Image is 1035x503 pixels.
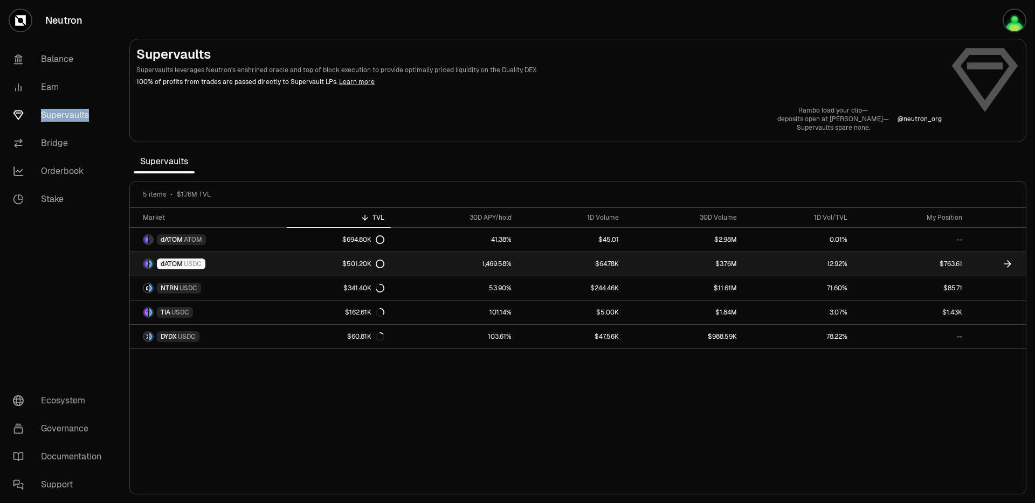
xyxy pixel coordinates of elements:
[293,213,385,222] div: TVL
[4,157,116,185] a: Orderbook
[777,106,889,132] a: Rambo load your clip—deposits open at [PERSON_NAME]—Supervaults spare none.
[134,151,195,172] span: Supervaults
[287,325,391,348] a: $60.81K
[161,308,170,317] span: TIA
[625,276,743,300] a: $11.61M
[854,228,969,251] a: --
[750,213,847,222] div: 1D Vol/TVL
[171,308,189,317] span: USDC
[343,284,384,292] div: $341.40K
[161,235,183,244] span: dATOM
[144,284,148,292] img: NTRN Logo
[777,115,889,123] p: deposits open at [PERSON_NAME]—
[339,78,375,86] a: Learn more
[130,301,287,324] a: TIA LogoUSDC LogoTIAUSDC
[177,190,211,199] span: $1.76M TVL
[860,213,962,222] div: My Position
[625,325,743,348] a: $988.59K
[518,325,625,348] a: $47.56K
[391,252,518,276] a: 1,469.58%
[130,325,287,348] a: DYDX LogoUSDC LogoDYDXUSDC
[898,115,942,123] p: @ neutron_org
[391,276,518,300] a: 53.90%
[743,325,854,348] a: 78.22%
[136,77,942,87] p: 100% of profits from trades are passed directly to Supervault LPs.
[854,301,969,324] a: $1.43K
[1004,10,1025,31] img: Ted
[342,235,384,244] div: $694.80K
[287,276,391,300] a: $341.40K
[143,190,166,199] span: 5 items
[743,252,854,276] a: 12.92%
[4,73,116,101] a: Earn
[144,332,148,341] img: DYDX Logo
[898,115,942,123] a: @neutron_org
[161,260,183,268] span: dATOM
[345,308,384,317] div: $162.61K
[525,213,619,222] div: 1D Volume
[130,252,287,276] a: dATOM LogoUSDC LogodATOMUSDC
[777,106,889,115] p: Rambo load your clip—
[287,252,391,276] a: $501.20K
[743,301,854,324] a: 3.07%
[130,276,287,300] a: NTRN LogoUSDC LogoNTRNUSDC
[149,308,153,317] img: USDC Logo
[518,276,625,300] a: $244.46K
[161,284,178,292] span: NTRN
[777,123,889,132] p: Supervaults spare none.
[287,301,391,324] a: $162.61K
[178,332,196,341] span: USDC
[4,101,116,129] a: Supervaults
[4,129,116,157] a: Bridge
[391,325,518,348] a: 103.61%
[625,301,743,324] a: $1.84M
[397,213,512,222] div: 30D APY/hold
[4,387,116,415] a: Ecosystem
[391,301,518,324] a: 101.14%
[743,276,854,300] a: 71.60%
[342,260,384,268] div: $501.20K
[149,284,153,292] img: USDC Logo
[391,228,518,251] a: 41.38%
[184,260,202,268] span: USDC
[854,252,969,276] a: $763.61
[854,276,969,300] a: $85.71
[4,443,116,471] a: Documentation
[632,213,736,222] div: 30D Volume
[144,235,148,244] img: dATOM Logo
[180,284,197,292] span: USDC
[518,252,625,276] a: $64.78K
[4,471,116,499] a: Support
[625,252,743,276] a: $3.76M
[144,308,148,317] img: TIA Logo
[743,228,854,251] a: 0.01%
[149,260,153,268] img: USDC Logo
[161,332,177,341] span: DYDX
[4,45,116,73] a: Balance
[149,235,153,244] img: ATOM Logo
[854,325,969,348] a: --
[287,228,391,251] a: $694.80K
[144,260,148,268] img: dATOM Logo
[184,235,202,244] span: ATOM
[149,332,153,341] img: USDC Logo
[347,332,384,341] div: $60.81K
[625,228,743,251] a: $2.98M
[130,228,287,251] a: dATOM LogoATOM LogodATOMATOM
[136,65,942,75] p: Supervaults leverages Neutron's enshrined oracle and top of block execution to provide optimally ...
[136,46,942,63] h2: Supervaults
[4,415,116,443] a: Governance
[143,213,280,222] div: Market
[4,185,116,213] a: Stake
[518,301,625,324] a: $5.00K
[518,228,625,251] a: $45.01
